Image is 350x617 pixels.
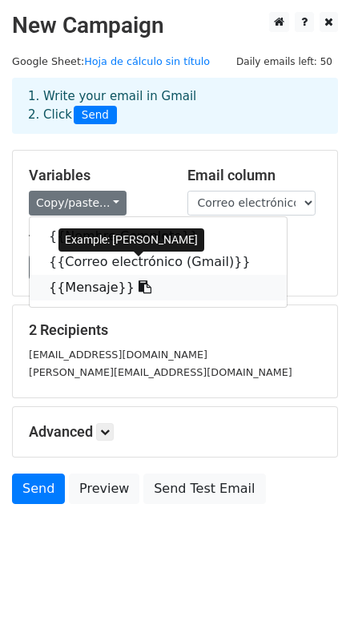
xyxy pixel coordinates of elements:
small: [PERSON_NAME][EMAIL_ADDRESS][DOMAIN_NAME] [29,366,292,378]
div: Example: [PERSON_NAME] [58,228,204,252]
span: Daily emails left: 50 [231,53,338,71]
a: Hoja de cálculo sin título [84,55,210,67]
div: Widget de chat [270,540,350,617]
a: Preview [69,474,139,504]
h5: Email column [187,167,322,184]
h5: Advanced [29,423,321,441]
iframe: Chat Widget [270,540,350,617]
span: Send [74,106,117,125]
h5: Variables [29,167,163,184]
a: Daily emails left: 50 [231,55,338,67]
a: Send Test Email [143,474,265,504]
a: Copy/paste... [29,191,127,216]
small: [EMAIL_ADDRESS][DOMAIN_NAME] [29,349,207,361]
a: {{Mensaje}} [30,275,287,300]
h2: New Campaign [12,12,338,39]
small: Google Sheet: [12,55,210,67]
a: {{Correo electrónico (Gmail)}} [30,249,287,275]
h5: 2 Recipients [29,321,321,339]
div: 1. Write your email in Gmail 2. Click [16,87,334,124]
a: {{Nombre Completo}} [30,224,287,249]
a: Send [12,474,65,504]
